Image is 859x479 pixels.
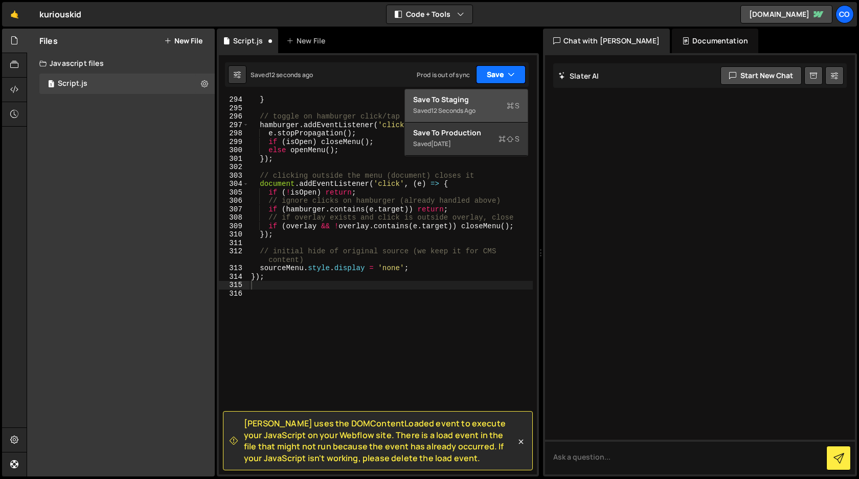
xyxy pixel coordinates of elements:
[39,8,82,20] div: kuriouskid
[233,36,263,46] div: Script.js
[543,29,670,53] div: Chat with [PERSON_NAME]
[58,79,87,88] div: Script.js
[219,197,249,205] div: 306
[499,134,519,144] span: S
[387,5,472,23] button: Code + Tools
[405,89,528,123] button: Save to StagingS Saved12 seconds ago
[413,94,519,105] div: Save to Staging
[219,247,249,264] div: 312
[219,281,249,290] div: 315
[219,188,249,197] div: 305
[558,71,599,81] h2: Slater AI
[219,239,249,248] div: 311
[431,139,451,148] div: [DATE]
[835,5,854,23] a: Co
[48,81,54,89] span: 1
[219,222,249,231] div: 309
[672,29,758,53] div: Documentation
[269,70,313,79] div: 12 seconds ago
[219,213,249,222] div: 308
[219,172,249,180] div: 303
[219,146,249,155] div: 300
[286,36,329,46] div: New File
[219,112,249,121] div: 296
[219,230,249,239] div: 310
[27,53,215,74] div: Javascript files
[720,66,802,85] button: Start new chat
[219,155,249,163] div: 301
[2,2,27,27] a: 🤙
[244,418,516,464] span: [PERSON_NAME] uses the DOMContentLoaded event to execute your JavaScript on your Webflow site. Th...
[219,129,249,138] div: 298
[219,104,249,113] div: 295
[219,273,249,281] div: 314
[476,65,526,84] button: Save
[219,95,249,104] div: 294
[431,106,476,115] div: 12 seconds ago
[417,70,470,79] div: Prod is out of sync
[219,138,249,147] div: 299
[219,180,249,188] div: 304
[251,70,313,79] div: Saved
[219,290,249,298] div: 316
[219,163,249,172] div: 302
[740,5,832,23] a: [DOMAIN_NAME]
[405,123,528,156] button: Save to ProductionS Saved[DATE]
[507,101,519,111] span: S
[219,264,249,273] div: 313
[219,205,249,214] div: 307
[164,37,202,45] button: New File
[413,128,519,138] div: Save to Production
[39,35,58,46] h2: Files
[413,138,519,150] div: Saved
[219,121,249,130] div: 297
[39,74,215,94] div: 16633/45317.js
[413,105,519,117] div: Saved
